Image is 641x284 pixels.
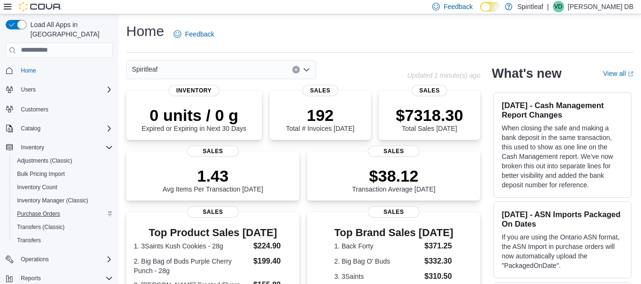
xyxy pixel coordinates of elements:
[502,101,623,119] h3: [DATE] - Cash Management Report Changes
[13,155,76,166] a: Adjustments (Classic)
[2,83,117,96] button: Users
[17,84,113,95] span: Users
[17,273,45,284] button: Reports
[553,1,564,12] div: Valerie DB
[13,195,92,206] a: Inventory Manager (Classic)
[27,20,113,39] span: Load All Apps in [GEOGRAPHIC_DATA]
[17,237,41,244] span: Transfers
[13,235,113,246] span: Transfers
[17,65,40,76] a: Home
[2,64,117,77] button: Home
[517,1,543,12] p: Spiritleaf
[9,220,117,234] button: Transfers (Classic)
[13,182,113,193] span: Inventory Count
[17,64,113,76] span: Home
[17,223,65,231] span: Transfers (Classic)
[21,106,48,113] span: Customers
[21,125,40,132] span: Catalog
[9,167,117,181] button: Bulk Pricing Import
[412,85,447,96] span: Sales
[352,166,436,193] div: Transaction Average [DATE]
[425,271,454,282] dd: $310.50
[407,72,480,79] p: Updated 1 minute(s) ago
[17,273,113,284] span: Reports
[547,1,549,12] p: |
[628,71,633,77] svg: External link
[334,227,453,238] h3: Top Brand Sales [DATE]
[17,142,113,153] span: Inventory
[502,210,623,229] h3: [DATE] - ASN Imports Packaged On Dates
[13,155,113,166] span: Adjustments (Classic)
[396,106,463,125] p: $7318.30
[444,2,473,11] span: Feedback
[132,64,158,75] span: Spiritleaf
[134,241,250,251] dt: 1. 3Saints Kush Cookies - 28g
[253,240,292,252] dd: $224.90
[163,166,263,193] div: Avg Items Per Transaction [DATE]
[502,232,623,270] p: If you are using the Ontario ASN format, the ASN Import in purchase orders will now automatically...
[21,144,44,151] span: Inventory
[17,123,113,134] span: Catalog
[13,182,61,193] a: Inventory Count
[21,67,36,74] span: Home
[17,142,48,153] button: Inventory
[303,66,310,73] button: Open list of options
[21,256,49,263] span: Operations
[568,1,633,12] p: [PERSON_NAME] DB
[13,221,68,233] a: Transfers (Classic)
[352,166,436,185] p: $38.12
[502,123,623,190] p: When closing the safe and making a bank deposit in the same transaction, this used to show as one...
[17,254,53,265] button: Operations
[603,70,633,77] a: View allExternal link
[2,141,117,154] button: Inventory
[286,106,354,125] p: 192
[2,253,117,266] button: Operations
[13,221,113,233] span: Transfers (Classic)
[17,104,52,115] a: Customers
[13,168,113,180] span: Bulk Pricing Import
[492,66,561,81] h2: What's new
[13,235,45,246] a: Transfers
[17,123,44,134] button: Catalog
[17,84,39,95] button: Users
[141,106,246,125] p: 0 units / 0 g
[2,122,117,135] button: Catalog
[9,234,117,247] button: Transfers
[286,106,354,132] div: Total # Invoices [DATE]
[17,183,57,191] span: Inventory Count
[368,146,420,157] span: Sales
[368,206,420,218] span: Sales
[9,207,117,220] button: Purchase Orders
[13,208,64,220] a: Purchase Orders
[13,168,69,180] a: Bulk Pricing Import
[134,257,250,275] dt: 2. Big Bag of Buds Purple Cherry Punch - 28g
[163,166,263,185] p: 1.43
[554,1,562,12] span: VD
[334,272,420,281] dt: 3. 3Saints
[19,2,62,11] img: Cova
[396,106,463,132] div: Total Sales [DATE]
[13,195,113,206] span: Inventory Manager (Classic)
[141,106,246,132] div: Expired or Expiring in Next 30 Days
[21,86,36,93] span: Users
[169,85,220,96] span: Inventory
[126,22,164,41] h1: Home
[17,210,60,218] span: Purchase Orders
[170,25,218,44] a: Feedback
[21,275,41,282] span: Reports
[334,241,420,251] dt: 1. Back Forty
[9,194,117,207] button: Inventory Manager (Classic)
[334,257,420,266] dt: 2. Big Bag O' Buds
[17,197,88,204] span: Inventory Manager (Classic)
[292,66,300,73] button: Clear input
[187,146,239,157] span: Sales
[480,2,500,12] input: Dark Mode
[9,154,117,167] button: Adjustments (Classic)
[17,157,72,165] span: Adjustments (Classic)
[302,85,338,96] span: Sales
[17,254,113,265] span: Operations
[253,256,292,267] dd: $199.40
[425,240,454,252] dd: $371.25
[17,170,65,178] span: Bulk Pricing Import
